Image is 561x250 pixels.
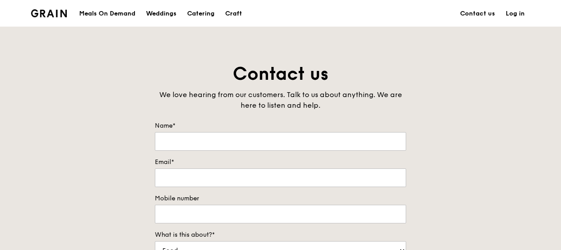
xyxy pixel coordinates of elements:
a: Weddings [141,0,182,27]
a: Craft [220,0,247,27]
div: Catering [187,0,215,27]
label: Email* [155,158,406,167]
a: Contact us [455,0,500,27]
label: What is this about?* [155,230,406,239]
h1: Contact us [155,62,406,86]
a: Log in [500,0,530,27]
label: Mobile number [155,194,406,203]
a: Catering [182,0,220,27]
div: Weddings [146,0,177,27]
label: Name* [155,121,406,130]
div: We love hearing from our customers. Talk to us about anything. We are here to listen and help. [155,90,406,111]
div: Meals On Demand [79,0,135,27]
img: Grain [31,9,67,17]
div: Craft [225,0,242,27]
